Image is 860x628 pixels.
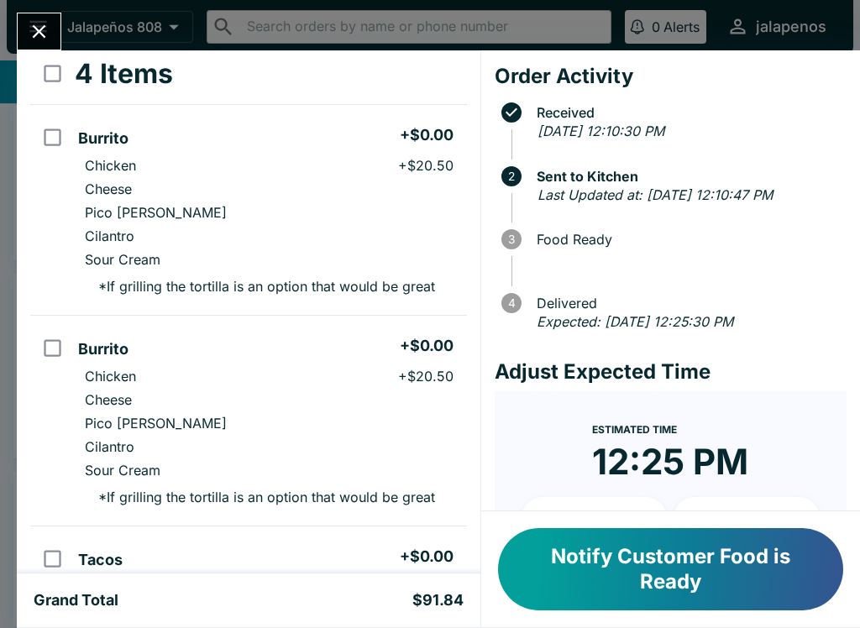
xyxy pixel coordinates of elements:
[528,296,847,311] span: Delivered
[85,181,132,197] p: Cheese
[78,339,128,359] h5: Burrito
[85,228,134,244] p: Cilantro
[528,105,847,120] span: Received
[592,423,677,436] span: Estimated Time
[85,278,435,295] p: * If grilling the tortilla is an option that would be great
[85,157,136,174] p: Chicken
[400,547,454,567] h5: + $0.00
[85,368,136,385] p: Chicken
[508,233,515,246] text: 3
[528,232,847,247] span: Food Ready
[398,368,454,385] p: + $20.50
[495,359,847,385] h4: Adjust Expected Time
[85,462,160,479] p: Sour Cream
[75,57,173,91] h3: 4 Items
[495,64,847,89] h4: Order Activity
[537,186,773,203] em: Last Updated at: [DATE] 12:10:47 PM
[537,313,733,330] em: Expected: [DATE] 12:25:30 PM
[592,440,748,484] time: 12:25 PM
[498,528,843,610] button: Notify Customer Food is Ready
[522,497,668,539] button: + 10
[85,204,227,221] p: Pico [PERSON_NAME]
[85,438,134,455] p: Cilantro
[400,125,454,145] h5: + $0.00
[398,157,454,174] p: + $20.50
[85,415,227,432] p: Pico [PERSON_NAME]
[528,169,847,184] span: Sent to Kitchen
[78,128,128,149] h5: Burrito
[34,590,118,610] h5: Grand Total
[78,550,123,570] h5: Tacos
[537,123,664,139] em: [DATE] 12:10:30 PM
[508,170,515,183] text: 2
[85,489,435,505] p: * If grilling the tortilla is an option that would be great
[85,391,132,408] p: Cheese
[674,497,820,539] button: + 20
[18,13,60,50] button: Close
[85,251,160,268] p: Sour Cream
[400,336,454,356] h5: + $0.00
[412,590,464,610] h5: $91.84
[507,296,515,310] text: 4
